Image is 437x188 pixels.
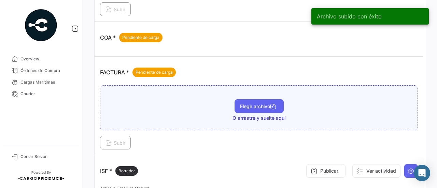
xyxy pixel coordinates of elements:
span: O arrastre y suelte aquí [232,115,285,121]
span: Borrador [118,168,135,174]
a: Overview [5,53,76,65]
span: Elegir archivo [240,103,278,109]
p: FACTURA * [100,68,176,77]
span: Subir [105,140,125,146]
button: Ver actividad [352,164,400,178]
a: Órdenes de Compra [5,65,76,76]
img: powered-by.png [24,8,58,42]
span: Subir [105,6,125,12]
button: Subir [100,136,131,149]
a: Courier [5,88,76,100]
span: Pendiente de carga [122,34,159,41]
span: Cargas Marítimas [20,79,74,85]
a: Cargas Marítimas [5,76,76,88]
span: Pendiente de carga [136,69,173,75]
div: Abrir Intercom Messenger [414,165,430,181]
span: Órdenes de Compra [20,68,74,74]
span: Courier [20,91,74,97]
p: ISF * [100,166,138,176]
p: COA * [100,33,163,42]
button: Publicar [306,164,346,178]
span: Overview [20,56,74,62]
button: Subir [100,2,131,16]
span: Archivo subido con éxito [317,13,382,20]
span: Cerrar Sesión [20,154,74,160]
button: Elegir archivo [235,99,284,113]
